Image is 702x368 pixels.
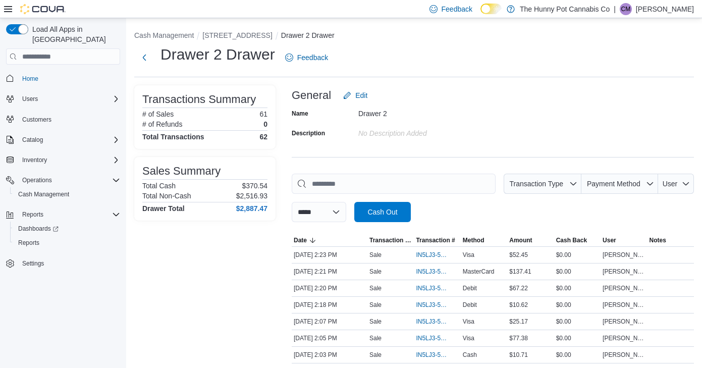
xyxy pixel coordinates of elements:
[603,236,616,244] span: User
[22,136,43,144] span: Catalog
[603,251,645,259] span: [PERSON_NAME]
[18,174,120,186] span: Operations
[416,351,448,359] span: IN5LJ3-5960726
[509,301,528,309] span: $10.62
[504,174,581,194] button: Transaction Type
[416,299,458,311] button: IN5LJ3-5960850
[281,47,332,68] a: Feedback
[416,349,458,361] button: IN5LJ3-5960726
[294,236,307,244] span: Date
[658,174,694,194] button: User
[281,31,335,39] button: Drawer 2 Drawer
[480,14,481,15] span: Dark Mode
[14,237,120,249] span: Reports
[259,133,267,141] h4: 62
[463,268,495,276] span: MasterCard
[509,334,528,342] span: $77.38
[603,318,645,326] span: [PERSON_NAME]
[18,208,120,221] span: Reports
[142,110,174,118] h6: # of Sales
[442,4,472,14] span: Feedback
[142,165,221,177] h3: Sales Summary
[160,44,275,65] h1: Drawer 2 Drawer
[14,223,120,235] span: Dashboards
[603,301,645,309] span: [PERSON_NAME]
[367,234,414,246] button: Transaction Type
[369,268,382,276] p: Sale
[18,134,47,146] button: Catalog
[621,3,631,15] span: CM
[603,284,645,292] span: [PERSON_NAME]
[142,133,204,141] h4: Total Transactions
[18,225,59,233] span: Dashboards
[463,301,477,309] span: Debit
[355,90,367,100] span: Edit
[18,154,120,166] span: Inventory
[509,268,531,276] span: $137.41
[292,89,331,101] h3: General
[6,67,120,297] nav: Complex example
[134,31,194,39] button: Cash Management
[2,112,124,127] button: Customers
[416,251,448,259] span: IN5LJ3-5960890
[18,134,120,146] span: Catalog
[18,257,48,270] a: Settings
[292,174,496,194] input: This is a search bar. As you type, the results lower in the page will automatically filter.
[10,222,124,236] a: Dashboards
[509,284,528,292] span: $67.22
[22,211,43,219] span: Reports
[242,182,267,190] p: $370.54
[480,4,502,14] input: Dark Mode
[292,299,367,311] div: [DATE] 2:18 PM
[18,239,39,247] span: Reports
[554,316,601,328] div: $0.00
[18,93,42,105] button: Users
[292,110,308,118] label: Name
[367,207,397,217] span: Cash Out
[414,234,460,246] button: Transaction #
[134,30,694,42] nav: An example of EuiBreadcrumbs
[556,236,587,244] span: Cash Back
[134,47,154,68] button: Next
[416,282,458,294] button: IN5LJ3-5960863
[463,351,477,359] span: Cash
[636,3,694,15] p: [PERSON_NAME]
[647,234,694,246] button: Notes
[369,236,412,244] span: Transaction Type
[292,266,367,278] div: [DATE] 2:21 PM
[463,284,477,292] span: Debit
[292,349,367,361] div: [DATE] 2:03 PM
[142,120,182,128] h6: # of Refunds
[2,153,124,167] button: Inventory
[581,174,658,194] button: Payment Method
[292,332,367,344] div: [DATE] 2:05 PM
[18,257,120,270] span: Settings
[2,173,124,187] button: Operations
[142,204,185,213] h4: Drawer Total
[369,318,382,326] p: Sale
[554,349,601,361] div: $0.00
[554,332,601,344] div: $0.00
[603,351,645,359] span: [PERSON_NAME]
[22,116,51,124] span: Customers
[463,318,474,326] span: Visa
[369,334,382,342] p: Sale
[354,202,411,222] button: Cash Out
[18,208,47,221] button: Reports
[14,188,120,200] span: Cash Management
[416,236,455,244] span: Transaction #
[292,129,325,137] label: Description
[2,256,124,271] button: Settings
[263,120,267,128] p: 0
[603,334,645,342] span: [PERSON_NAME]
[28,24,120,44] span: Load All Apps in [GEOGRAPHIC_DATA]
[369,284,382,292] p: Sale
[202,31,272,39] button: [STREET_ADDRESS]
[520,3,610,15] p: The Hunny Pot Cannabis Co
[22,75,38,83] span: Home
[358,125,494,137] div: No Description added
[554,282,601,294] div: $0.00
[20,4,66,14] img: Cova
[14,188,73,200] a: Cash Management
[18,93,120,105] span: Users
